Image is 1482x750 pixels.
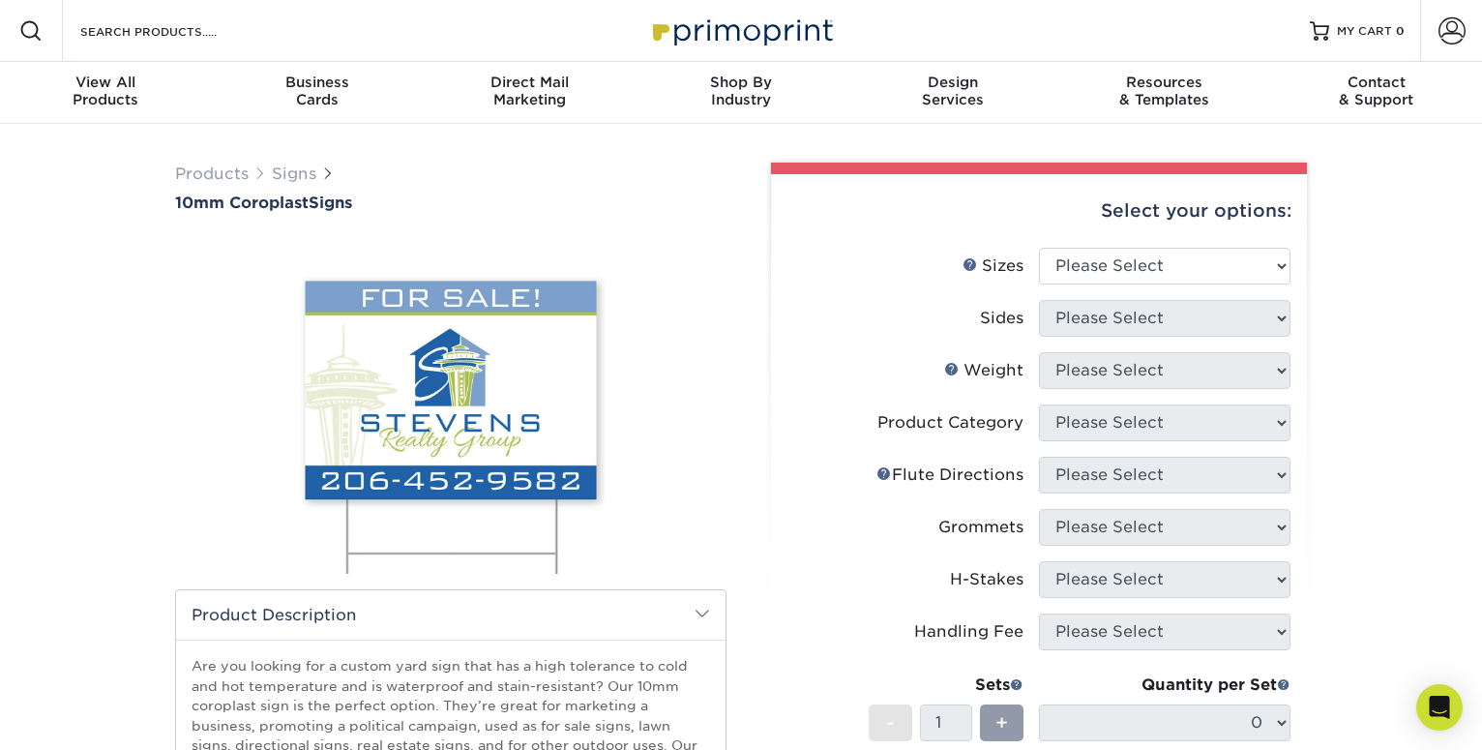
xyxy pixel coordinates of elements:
a: Shop ByIndustry [636,62,847,124]
div: Product Category [877,411,1023,435]
span: Shop By [636,74,847,91]
div: Select your options: [786,174,1291,248]
img: Primoprint [644,10,838,51]
div: Sides [980,307,1023,330]
div: Services [846,74,1058,108]
a: Direct MailMarketing [424,62,636,124]
span: + [995,708,1008,737]
span: 0 [1396,24,1405,38]
img: 10mm Coroplast 01 [175,221,726,588]
a: DesignServices [846,62,1058,124]
a: Products [175,165,249,183]
span: Contact [1270,74,1482,91]
h2: Product Description [176,590,726,640]
div: & Templates [1058,74,1270,108]
span: - [886,708,895,737]
div: Sets [869,674,1023,697]
div: Sizes [963,255,1023,278]
div: Open Intercom Messenger [1416,684,1463,731]
a: Signs [272,165,316,183]
a: Contact& Support [1270,62,1482,124]
span: MY CART [1337,23,1392,40]
a: 10mm CoroplastSigns [175,194,726,212]
h1: Signs [175,194,726,212]
span: Resources [1058,74,1270,91]
input: SEARCH PRODUCTS..... [78,19,267,43]
div: Industry [636,74,847,108]
div: Grommets [938,516,1023,539]
span: Business [212,74,424,91]
div: Flute Directions [876,464,1023,487]
div: H-Stakes [950,568,1023,591]
div: Cards [212,74,424,108]
div: Weight [944,359,1023,382]
span: 10mm Coroplast [175,194,309,212]
span: Direct Mail [424,74,636,91]
div: Marketing [424,74,636,108]
div: & Support [1270,74,1482,108]
a: Resources& Templates [1058,62,1270,124]
a: BusinessCards [212,62,424,124]
div: Quantity per Set [1039,674,1290,697]
div: Handling Fee [914,620,1023,644]
span: Design [846,74,1058,91]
